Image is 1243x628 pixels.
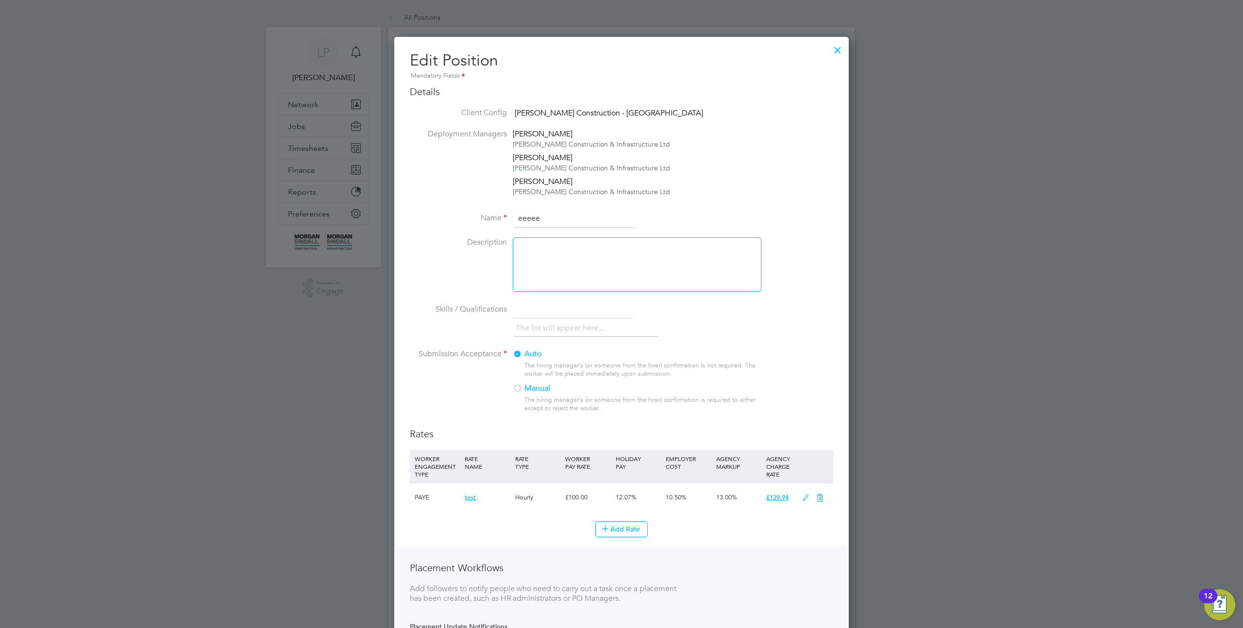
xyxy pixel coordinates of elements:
[513,187,670,197] div: [PERSON_NAME] Construction & Infrastructure Ltd
[410,304,507,314] label: Skills / Qualifications
[515,210,635,228] input: Position name
[563,450,613,475] div: WORKER PAY RATE
[1204,596,1212,609] div: 12
[410,213,507,223] label: Name
[410,428,833,440] h3: Rates
[412,483,462,512] div: PAYE
[410,108,507,118] label: Client Config
[513,349,753,359] label: Auto
[513,450,563,475] div: RATE TYPE
[516,322,608,335] li: The list will appear here...
[410,50,833,82] h2: Edit Position
[613,450,663,475] div: HOLIDAY PAY
[663,450,713,475] div: EMPLOYER COST
[524,396,760,413] div: The hiring manager's (or someone from the hirer) confirmation is required to either accept or rej...
[1204,589,1235,620] button: Open Resource Center, 12 new notifications
[515,108,703,118] span: [PERSON_NAME] Construction - [GEOGRAPHIC_DATA]
[764,450,797,483] div: AGENCY CHARGE RATE
[513,483,563,512] div: Hourly
[410,129,507,139] label: Deployment Managers
[465,493,476,501] span: test
[666,493,687,501] span: 10.50%
[513,383,753,394] label: Manual
[410,237,507,248] label: Description
[513,163,670,173] div: [PERSON_NAME] Construction & Infrastructure Ltd
[513,139,670,149] div: [PERSON_NAME] Construction & Infrastructure Ltd
[410,85,833,98] h3: Details
[714,450,764,475] div: AGENCY MARKUP
[595,521,648,537] button: Add Rate
[513,129,572,139] span: [PERSON_NAME]
[410,71,833,82] div: Mandatory Fields
[766,493,789,501] span: £139.94
[410,562,677,574] h3: Placement Workflows
[513,153,572,163] span: [PERSON_NAME]
[410,349,507,359] label: Submission Acceptance
[616,493,637,501] span: 12.07%
[462,450,512,475] div: RATE NAME
[524,362,760,378] div: The hiring manager's (or someone from the hirer) confirmation is not required. The worker will be...
[513,177,572,186] span: [PERSON_NAME]
[716,493,737,501] span: 13.00%
[410,584,677,604] div: Add followers to notify people who need to carry out a task once a placement has been created, su...
[563,483,613,512] div: £100.00
[412,450,462,483] div: WORKER ENGAGEMENT TYPE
